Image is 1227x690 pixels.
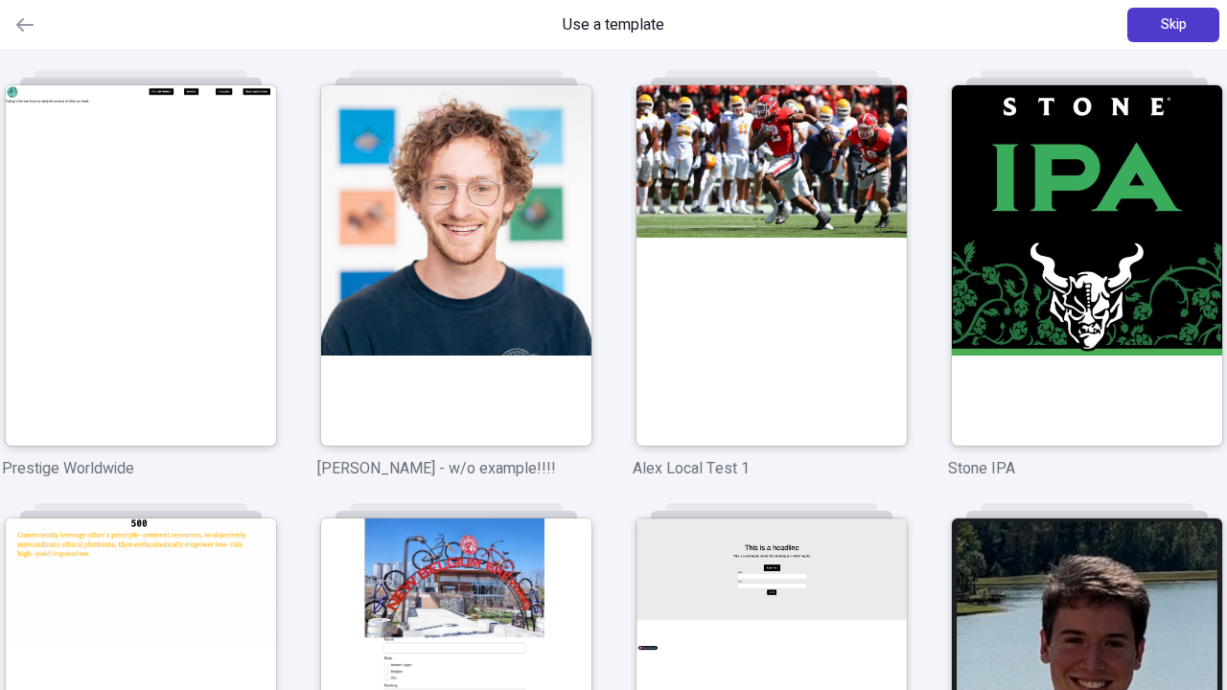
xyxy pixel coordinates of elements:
p: Alex Local Test 1 [633,457,910,480]
p: [PERSON_NAME] - w/o example!!!! [317,457,594,480]
span: Use a template [563,13,664,36]
p: Stone IPA [948,457,1225,480]
button: Skip [1127,8,1219,42]
span: Skip [1161,14,1187,35]
p: Prestige Worldwide [2,457,279,480]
